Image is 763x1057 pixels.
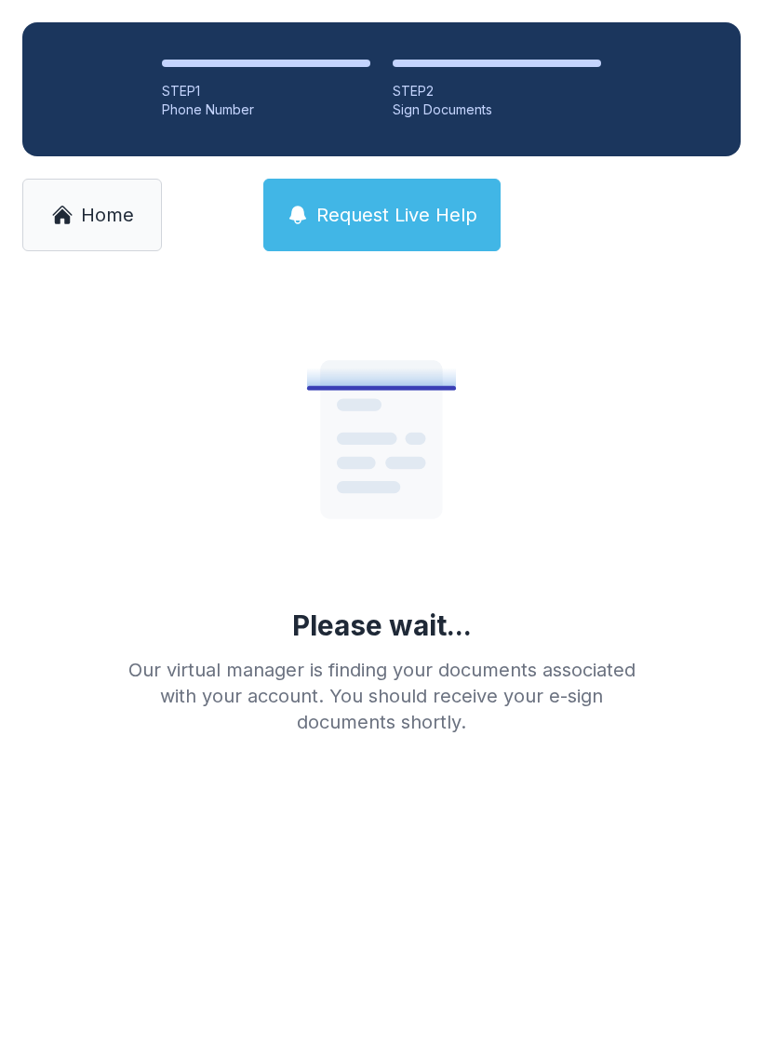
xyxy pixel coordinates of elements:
div: Sign Documents [393,100,601,119]
div: STEP 2 [393,82,601,100]
div: Phone Number [162,100,370,119]
div: Our virtual manager is finding your documents associated with your account. You should receive yo... [114,657,649,735]
div: STEP 1 [162,82,370,100]
span: Home [81,202,134,228]
span: Request Live Help [316,202,477,228]
div: Please wait... [292,609,472,642]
